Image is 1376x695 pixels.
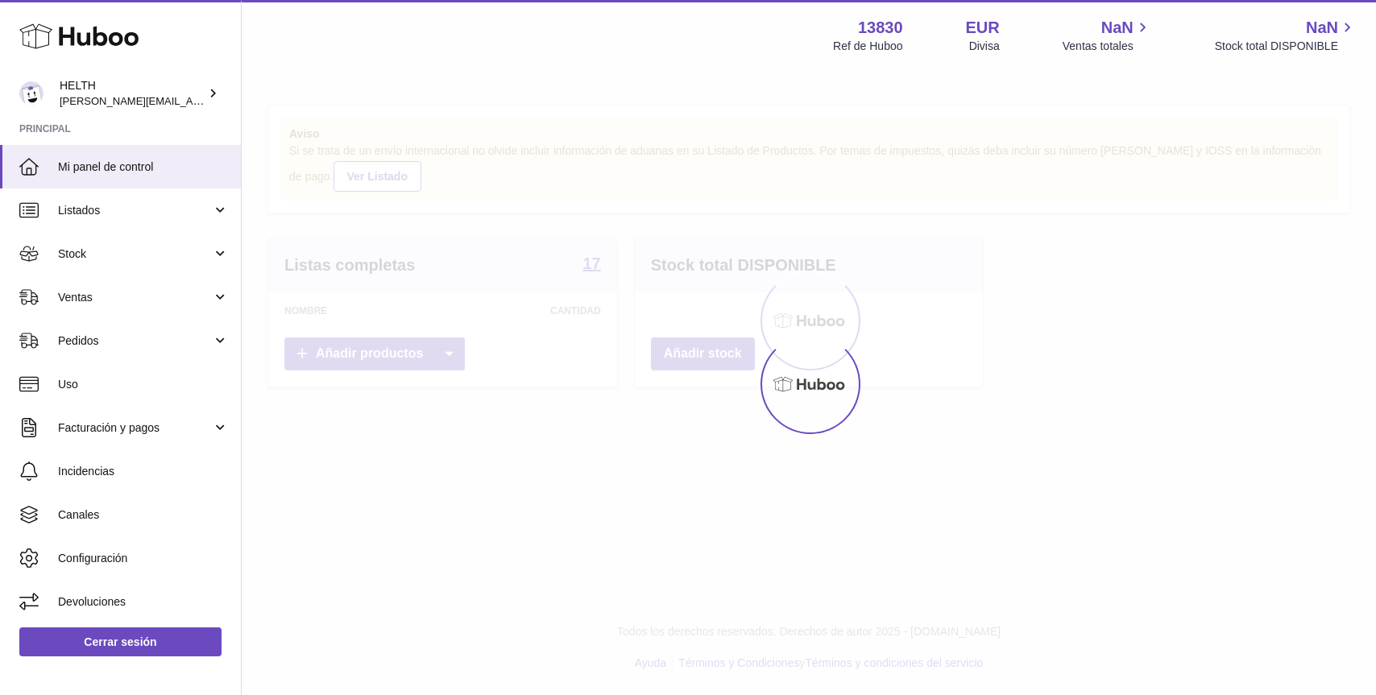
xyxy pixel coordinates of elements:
[58,551,229,566] span: Configuración
[1306,17,1338,39] span: NaN
[58,246,212,262] span: Stock
[858,17,903,39] strong: 13830
[833,39,902,54] div: Ref de Huboo
[966,17,1000,39] strong: EUR
[58,464,229,479] span: Incidencias
[1215,17,1357,54] a: NaN Stock total DISPONIBLE
[60,94,323,107] span: [PERSON_NAME][EMAIL_ADDRESS][DOMAIN_NAME]
[19,627,222,656] a: Cerrar sesión
[58,377,229,392] span: Uso
[60,78,205,109] div: HELTH
[1215,39,1357,54] span: Stock total DISPONIBLE
[1063,17,1152,54] a: NaN Ventas totales
[58,420,212,436] span: Facturación y pagos
[1101,17,1134,39] span: NaN
[1063,39,1152,54] span: Ventas totales
[58,507,229,523] span: Canales
[58,159,229,175] span: Mi panel de control
[58,203,212,218] span: Listados
[969,39,1000,54] div: Divisa
[58,333,212,349] span: Pedidos
[58,290,212,305] span: Ventas
[58,594,229,610] span: Devoluciones
[19,81,44,105] img: laura@helth.com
